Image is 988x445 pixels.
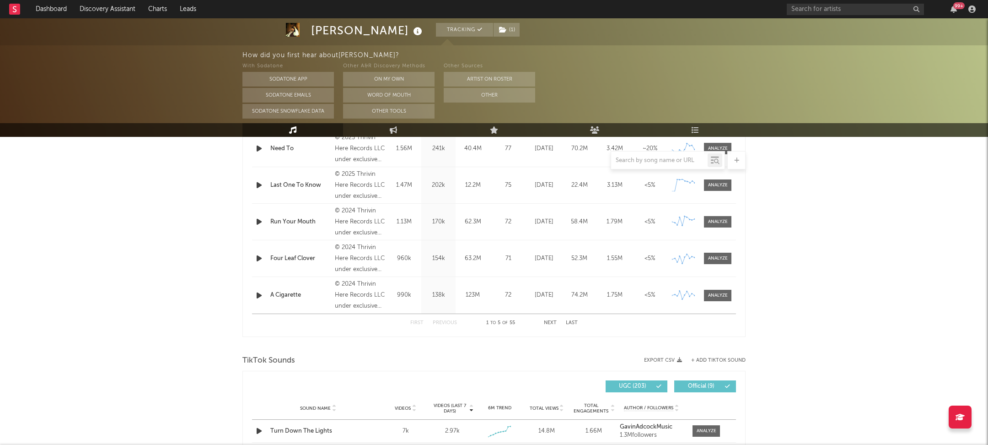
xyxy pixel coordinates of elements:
button: Next [544,320,557,326]
div: 58.4M [564,217,595,227]
div: © 2025 Thrivin Here Records LLC under exclusive license to Warner Music Nashville [335,169,385,202]
button: (1) [494,23,520,37]
button: On My Own [343,72,435,87]
div: © 2024 Thrivin Here Records LLC under exclusive license to Warner Music Nashville [335,279,385,312]
div: 6M Trend [478,405,521,412]
div: 1.55M [599,254,630,263]
a: GavinAdcockMusic [620,424,683,430]
div: [PERSON_NAME] [311,23,424,38]
span: of [502,321,508,325]
div: 1.47M [389,181,419,190]
div: 99 + [953,2,965,9]
input: Search for artists [787,4,924,15]
div: 7k [384,427,427,436]
div: 72 [492,217,524,227]
button: Word Of Mouth [343,88,435,103]
div: 1.66M [573,427,615,436]
button: UGC(203) [606,380,667,392]
span: Videos [395,406,411,411]
span: Videos (last 7 days) [431,403,468,414]
div: 22.4M [564,181,595,190]
button: 99+ [950,5,957,13]
div: 1.56M [389,144,419,153]
div: 63.2M [458,254,488,263]
a: Run Your Mouth [270,217,330,227]
span: Official ( 9 ) [680,384,722,389]
div: 62.3M [458,217,488,227]
button: Other [444,88,535,103]
span: Author / Followers [624,405,673,411]
div: 72 [492,291,524,300]
button: Official(9) [674,380,736,392]
div: 1 5 55 [475,318,526,329]
div: 52.3M [564,254,595,263]
div: 75 [492,181,524,190]
div: © 2025 Thrivin Here Records LLC under exclusive license to Warner Music Nashville [335,132,385,165]
div: 241k [424,144,453,153]
button: Sodatone Emails [242,88,334,103]
div: Other Sources [444,61,535,72]
div: © 2024 Thrivin Here Records LLC under exclusive license to Warner Music Nashville [335,242,385,275]
div: 14.8M [526,427,568,436]
span: Sound Name [300,406,331,411]
div: How did you first hear about [PERSON_NAME] ? [242,50,988,61]
div: 154k [424,254,453,263]
div: 74.2M [564,291,595,300]
button: + Add TikTok Sound [682,358,746,363]
input: Search by song name or URL [611,157,708,164]
button: Sodatone App [242,72,334,87]
div: © 2024 Thrivin Here Records LLC under exclusive license to Warner Music Nashville [335,206,385,239]
div: [DATE] [529,144,559,153]
div: 3.13M [599,181,630,190]
a: Last One To Know [270,181,330,190]
div: 202k [424,181,453,190]
button: Sodatone Snowflake Data [242,104,334,119]
div: Other A&R Discovery Methods [343,61,435,72]
button: Other Tools [343,104,435,119]
div: 40.4M [458,144,488,153]
div: <5% [634,291,665,300]
div: 70.2M [564,144,595,153]
button: Export CSV [644,358,682,363]
div: 71 [492,254,524,263]
a: Turn Down The Lights [270,427,366,436]
div: 3.42M [599,144,630,153]
div: 1.79M [599,217,630,227]
div: 1.3M followers [620,432,683,439]
button: Last [566,320,578,326]
span: ( 1 ) [493,23,520,37]
span: TikTok Sounds [242,355,295,366]
div: ~ 20 % [634,144,665,153]
div: 1.75M [599,291,630,300]
button: Previous [433,320,457,326]
strong: GavinAdcockMusic [620,424,672,430]
span: UGC ( 203 ) [612,384,654,389]
div: <5% [634,181,665,190]
button: Tracking [436,23,493,37]
div: With Sodatone [242,61,334,72]
div: 990k [389,291,419,300]
div: 960k [389,254,419,263]
div: <5% [634,254,665,263]
span: Total Engagements [573,403,610,414]
div: 123M [458,291,488,300]
span: Total Views [530,406,558,411]
div: 138k [424,291,453,300]
div: 2.97k [445,427,460,436]
button: First [410,320,424,326]
a: A Cigarette [270,291,330,300]
div: <5% [634,217,665,227]
a: Four Leaf Clover [270,254,330,263]
div: 77 [492,144,524,153]
span: to [490,321,496,325]
div: 170k [424,217,453,227]
div: [DATE] [529,217,559,227]
div: [DATE] [529,181,559,190]
a: Need To [270,144,330,153]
